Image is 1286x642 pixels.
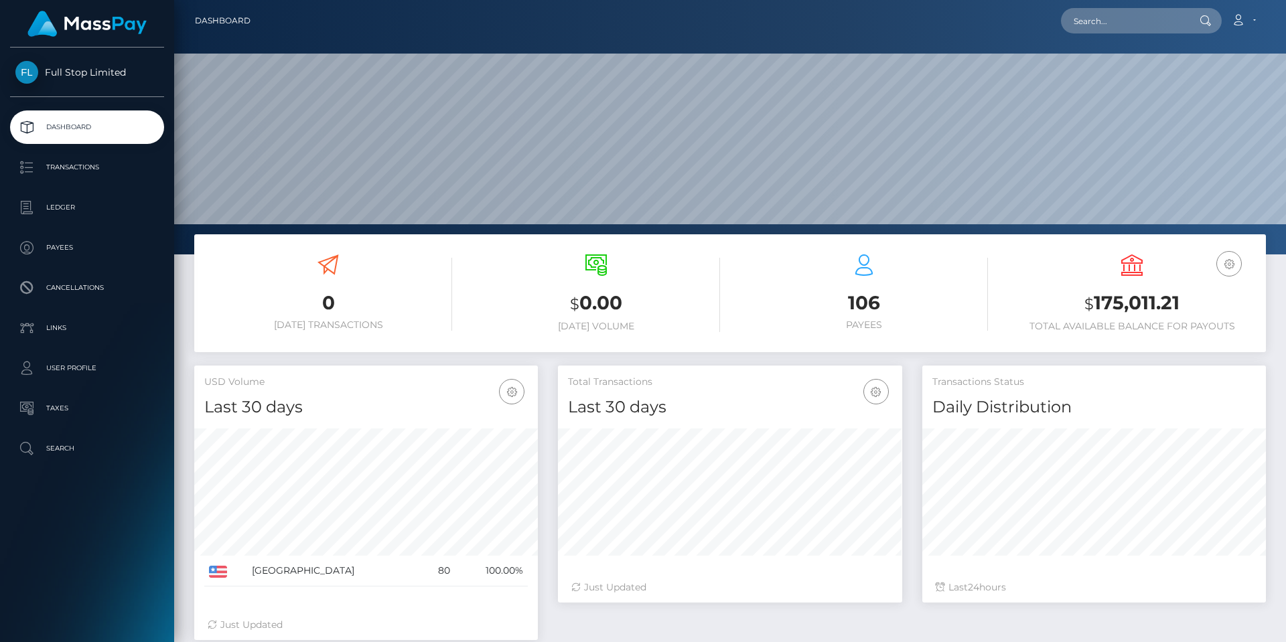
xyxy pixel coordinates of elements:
[15,278,159,298] p: Cancellations
[15,398,159,418] p: Taxes
[1008,321,1256,332] h6: Total Available Balance for Payouts
[204,319,452,331] h6: [DATE] Transactions
[10,271,164,305] a: Cancellations
[1084,295,1094,313] small: $
[570,295,579,313] small: $
[968,581,979,593] span: 24
[10,392,164,425] a: Taxes
[209,566,227,578] img: US.png
[15,117,159,137] p: Dashboard
[204,396,528,419] h4: Last 30 days
[421,556,455,586] td: 80
[15,61,38,84] img: Full Stop Limited
[204,376,528,389] h5: USD Volume
[472,321,720,332] h6: [DATE] Volume
[1061,8,1187,33] input: Search...
[936,580,1253,594] div: Last hours
[1008,290,1256,317] h3: 175,011.21
[15,438,159,459] p: Search
[208,618,524,632] div: Just Updated
[195,7,251,35] a: Dashboard
[15,318,159,338] p: Links
[247,556,421,586] td: [GEOGRAPHIC_DATA]
[472,290,720,317] h3: 0.00
[15,238,159,258] p: Payees
[568,376,891,389] h5: Total Transactions
[740,319,988,331] h6: Payees
[932,376,1256,389] h5: Transactions Status
[27,11,147,37] img: MassPay Logo
[10,66,164,78] span: Full Stop Limited
[15,157,159,177] p: Transactions
[10,311,164,345] a: Links
[204,290,452,316] h3: 0
[10,351,164,385] a: User Profile
[932,396,1256,419] h4: Daily Distribution
[15,197,159,218] p: Ledger
[15,358,159,378] p: User Profile
[10,151,164,184] a: Transactions
[10,110,164,144] a: Dashboard
[455,556,528,586] td: 100.00%
[568,396,891,419] h4: Last 30 days
[740,290,988,316] h3: 106
[10,191,164,224] a: Ledger
[10,231,164,264] a: Payees
[10,432,164,465] a: Search
[571,580,888,594] div: Just Updated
